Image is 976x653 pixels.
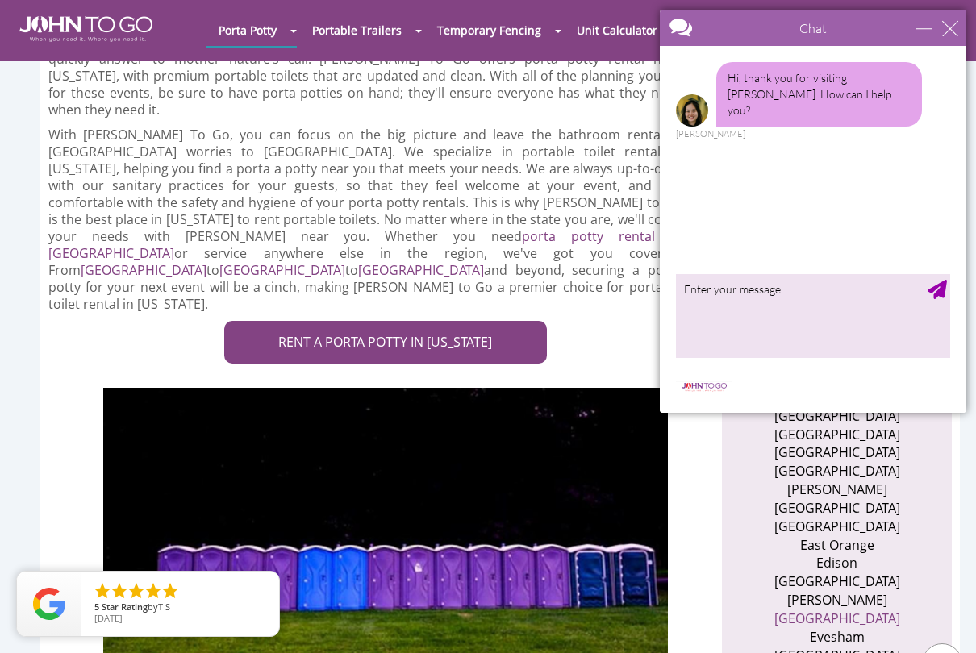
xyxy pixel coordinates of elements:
li: Evesham [758,628,916,647]
a: Porta Potty [206,15,289,46]
div: Chat [66,10,260,46]
li: [GEOGRAPHIC_DATA] [758,499,916,518]
img: JOHN to go [19,16,152,42]
a: RENT A PORTA POTTY IN [US_STATE] [224,321,547,364]
a: [GEOGRAPHIC_DATA] [358,261,484,279]
a: [GEOGRAPHIC_DATA] [81,261,206,279]
li: [GEOGRAPHIC_DATA] [758,518,916,536]
a: Portable Trailers [300,15,414,46]
p: To make your guests comfortable, it's essential to provide them with porta potties so that they c... [48,34,682,119]
li:  [127,581,146,601]
li: Edison [758,554,916,572]
div: Send Message [277,280,297,299]
li: [PERSON_NAME] [758,591,916,609]
span: 5 [94,601,99,613]
li:  [144,581,163,601]
li:  [93,581,112,601]
img: Review Rating [33,588,65,620]
span: by [94,602,266,613]
a: porta potty rental in [GEOGRAPHIC_DATA] [48,227,682,262]
li: [PERSON_NAME] [758,480,916,499]
li:  [161,581,180,601]
div: minimize [266,20,282,36]
textarea: type your message [26,273,300,358]
span: T S [158,601,170,613]
div: close [292,20,308,36]
li: [GEOGRAPHIC_DATA] [758,426,916,444]
div: [PERSON_NAME] [26,129,58,139]
a: [GEOGRAPHIC_DATA] [774,609,900,627]
li: East Orange [758,536,916,555]
a: [GEOGRAPHIC_DATA] [219,261,345,279]
img: Anne avatar image. [26,94,58,127]
span: [DATE] [94,612,123,624]
a: Temporary Fencing [425,15,553,46]
li: [GEOGRAPHIC_DATA] [758,462,916,480]
p: With [PERSON_NAME] To Go, you can focus on the big picture and leave the bathroom rental in [GEOG... [48,127,682,313]
span: Star Rating [102,601,148,613]
li: [GEOGRAPHIC_DATA] [758,572,916,591]
li: [GEOGRAPHIC_DATA] [758,443,916,462]
div: Hi, thank you for visiting [PERSON_NAME]. How can I help you? [66,62,272,127]
img: logo [26,381,82,393]
a: Unit Calculator [565,15,669,46]
li:  [110,581,129,601]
